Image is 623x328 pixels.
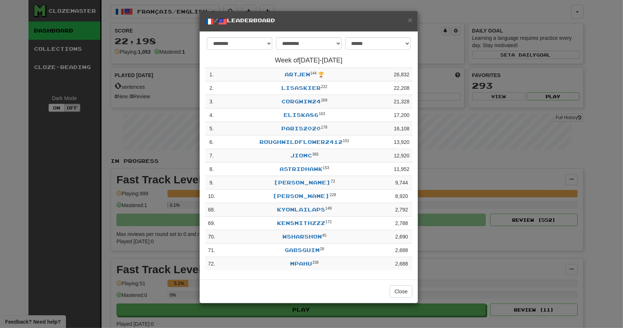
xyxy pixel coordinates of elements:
[391,230,412,244] td: 2,690
[205,176,218,190] td: 9 .
[390,285,412,298] button: Close
[322,233,326,237] sup: Level 45
[331,179,335,183] sup: Level 72
[323,165,330,170] sup: Level 153
[391,257,412,271] td: 2,688
[321,125,328,129] sup: Level 178
[408,16,412,24] span: ×
[391,122,412,136] td: 16,108
[310,71,317,75] sup: Level 144
[205,136,218,149] td: 6 .
[282,233,322,240] a: wsharshon
[205,244,218,257] td: 71 .
[205,95,218,108] td: 3 .
[391,68,412,81] td: 26,832
[391,217,412,230] td: 2,788
[318,72,324,77] span: 🏆
[391,149,412,163] td: 12,920
[285,247,320,253] a: gabsguim
[391,95,412,108] td: 21,328
[321,84,328,89] sup: Level 222
[408,16,412,24] button: Close
[277,206,326,213] a: KyonLailaps
[205,149,218,163] td: 7 .
[326,220,332,224] sup: Level 172
[205,81,218,95] td: 2 .
[319,111,326,116] sup: Level 163
[282,125,321,131] a: paris2020
[391,244,412,257] td: 2,688
[391,190,412,203] td: 8,920
[282,98,321,104] a: corgwin24
[391,176,412,190] td: 9,744
[260,139,343,145] a: RoughWildflower2412
[330,192,337,197] sup: Level 228
[277,220,326,226] a: kensmithzzz
[205,190,218,203] td: 10 .
[274,179,331,186] a: [PERSON_NAME]
[391,163,412,176] td: 11,952
[205,230,218,244] td: 70 .
[205,122,218,136] td: 5 .
[205,163,218,176] td: 8 .
[391,108,412,122] td: 17,200
[205,257,218,271] td: 72 .
[285,71,310,77] a: artjen
[284,112,319,118] a: eliska86
[391,81,412,95] td: 22,208
[205,203,218,217] td: 68 .
[205,57,412,64] h4: Week of [DATE] - [DATE]
[321,98,328,102] sup: Level 269
[320,247,324,251] sup: Level 28
[326,206,332,210] sup: Level 149
[280,166,323,172] a: astridhawk
[205,108,218,122] td: 4 .
[312,260,319,264] sup: Level 158
[273,193,330,199] a: [PERSON_NAME]
[205,68,218,81] td: 1 .
[205,217,218,230] td: 69 .
[391,203,412,217] td: 2,792
[343,138,350,143] sup: Level 101
[391,136,412,149] td: 13,920
[282,85,321,91] a: Lisaskier
[312,152,319,156] sup: Level 365
[291,152,312,159] a: JioMc
[291,260,312,267] a: mpahu
[205,17,412,26] h5: / Leaderboard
